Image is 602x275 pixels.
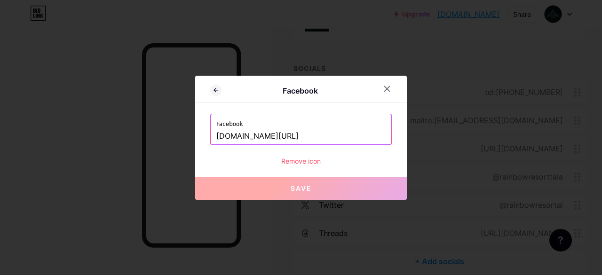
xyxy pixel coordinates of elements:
div: Remove icon [210,156,392,166]
label: Facebook [216,114,386,128]
button: Save [195,177,407,200]
div: Facebook [222,85,379,96]
input: https://facebook.com/pageurl [216,128,386,144]
span: Save [291,184,312,192]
